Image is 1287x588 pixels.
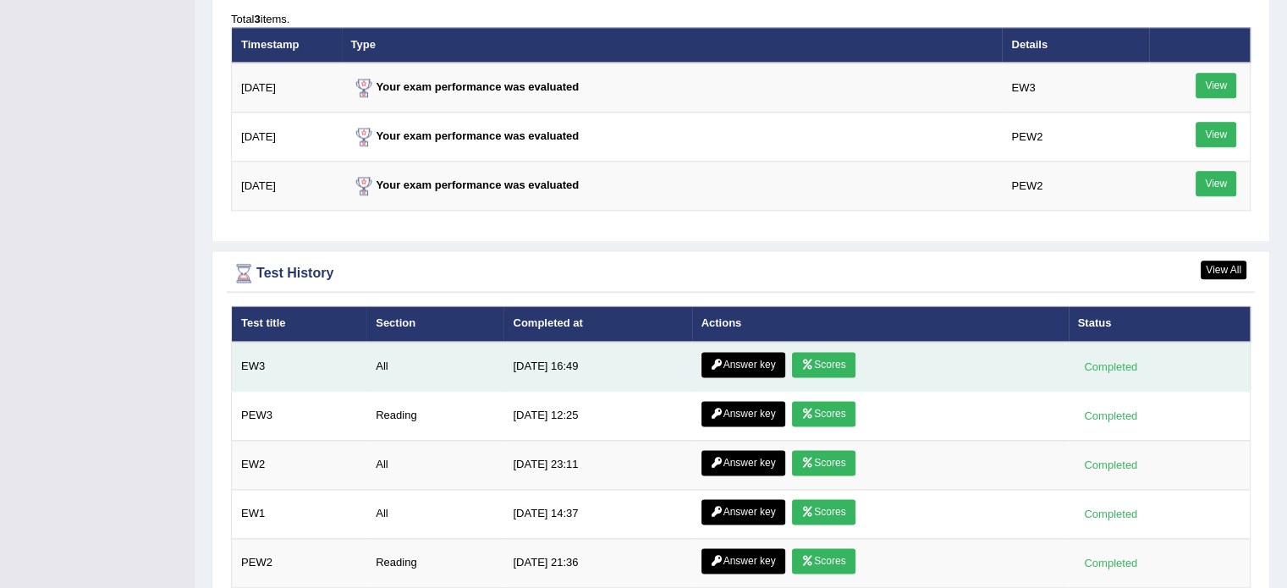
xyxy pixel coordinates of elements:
td: PEW2 [1002,162,1148,211]
td: PEW2 [232,538,367,587]
td: [DATE] [232,63,342,113]
td: [DATE] [232,162,342,211]
td: All [366,489,503,538]
th: Status [1069,306,1251,342]
div: Completed [1078,407,1144,425]
th: Section [366,306,503,342]
a: Answer key [701,352,785,377]
a: Answer key [701,548,785,574]
div: Completed [1078,358,1144,376]
div: Completed [1078,554,1144,572]
strong: Your exam performance was evaluated [351,179,580,191]
td: EW3 [1002,63,1148,113]
th: Completed at [503,306,691,342]
a: View All [1201,261,1246,279]
th: Actions [692,306,1069,342]
a: Scores [792,499,855,525]
td: PEW2 [1002,113,1148,162]
td: [DATE] 21:36 [503,538,691,587]
td: PEW3 [232,391,367,440]
a: View [1196,73,1236,98]
a: Scores [792,352,855,377]
td: [DATE] 23:11 [503,440,691,489]
td: All [366,342,503,392]
div: Completed [1078,456,1144,474]
th: Type [342,27,1003,63]
strong: Your exam performance was evaluated [351,129,580,142]
div: Total items. [231,11,1251,27]
td: [DATE] 14:37 [503,489,691,538]
b: 3 [254,13,260,25]
div: Test History [231,261,1251,286]
a: Scores [792,450,855,475]
td: All [366,440,503,489]
td: [DATE] 16:49 [503,342,691,392]
a: Scores [792,548,855,574]
strong: Your exam performance was evaluated [351,80,580,93]
a: Answer key [701,499,785,525]
a: Answer key [701,401,785,426]
a: Answer key [701,450,785,475]
div: Completed [1078,505,1144,523]
a: Scores [792,401,855,426]
th: Details [1002,27,1148,63]
th: Test title [232,306,367,342]
td: EW3 [232,342,367,392]
a: View [1196,122,1236,147]
a: View [1196,171,1236,196]
td: [DATE] 12:25 [503,391,691,440]
td: EW1 [232,489,367,538]
th: Timestamp [232,27,342,63]
td: Reading [366,391,503,440]
td: [DATE] [232,113,342,162]
td: EW2 [232,440,367,489]
td: Reading [366,538,503,587]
